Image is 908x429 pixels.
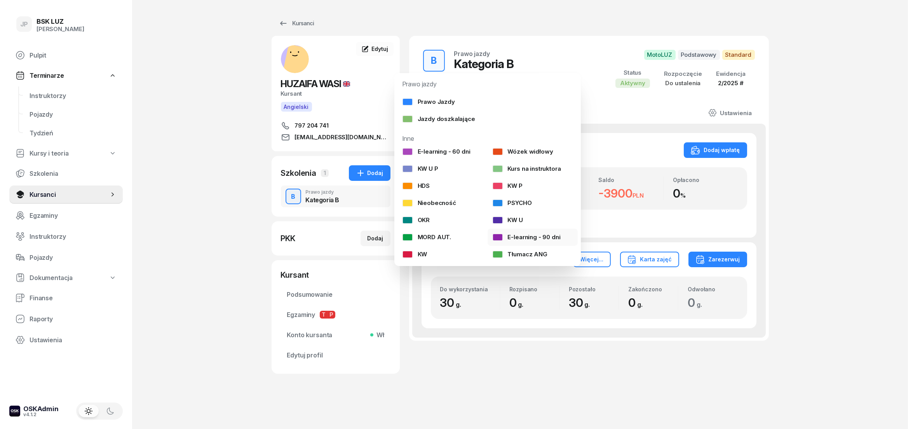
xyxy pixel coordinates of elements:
span: Kursy i teoria [30,150,69,157]
button: Dodaj [361,231,390,246]
a: Kursy i teoria [9,145,123,162]
button: Angielski [281,102,312,112]
div: Prawo jazdy [454,51,490,57]
a: Pulpit [9,46,123,65]
button: B [423,50,445,72]
a: Konto kursantaWł [281,326,390,344]
div: Prawo Jazdy [402,98,455,106]
div: Dodaj wpłatę [691,145,740,155]
button: Dodaj [349,165,390,181]
span: 0 [628,296,647,310]
div: KW U [492,216,523,224]
div: -3900 [599,186,664,200]
div: Dodaj [356,168,383,178]
small: g. [456,301,461,308]
div: Pozostało [569,286,619,292]
span: Do ustalenia [665,79,701,87]
button: Karta zajęć [620,252,679,267]
span: Edytuj [371,46,388,52]
div: B [288,191,298,202]
span: 30 [569,296,594,310]
a: Instruktorzy [9,227,123,246]
span: Pulpit [30,52,117,59]
a: Edytuj profil [281,346,390,364]
img: logo-xs-dark@2x.png [9,406,20,417]
div: B [428,53,440,68]
div: E-learning - 60 dni [402,148,471,156]
div: Ewidencja [716,70,746,77]
div: Aktywny [615,79,650,88]
div: 0 [673,186,738,200]
div: Kursant [281,270,390,280]
span: Podsumowanie [287,291,384,298]
div: Odwołano [688,286,737,292]
span: Wł [373,331,384,339]
div: Kategoria B [306,197,340,203]
a: [EMAIL_ADDRESS][DOMAIN_NAME] [281,133,390,142]
div: Kurs na instruktora [492,165,561,173]
span: Pojazdy [30,111,117,118]
div: Karta zajęć [627,255,672,264]
button: BPrawo jazdyKategoria B [281,186,390,207]
a: Finanse [9,289,123,307]
div: KW P [492,182,523,190]
span: 797 204 741 [295,121,329,130]
div: Prawo jazdy [306,190,340,194]
span: Raporty [30,315,117,323]
div: BSK LUZ [37,18,84,25]
a: 797 204 741 [281,121,390,130]
span: Standard [722,50,755,60]
div: OSKAdmin [23,406,59,412]
a: Ustawienia [9,331,123,349]
div: Dodaj [368,234,383,243]
span: Tydzień [30,130,117,137]
div: KW [402,250,427,258]
small: g. [637,301,643,308]
button: Dodaj wpłatę [684,142,747,158]
a: EgzaminyTP [281,305,390,324]
a: Kursanci [9,185,123,204]
div: Szkolenia [281,168,317,179]
div: Saldo [599,177,664,183]
a: Kursanci [272,16,321,31]
div: Jazdy doszkalające [402,115,475,123]
div: Wózek widłowy [492,148,553,156]
button: Więcej... [573,252,611,267]
span: Egzaminy [30,212,117,219]
span: Pojazdy [30,254,117,261]
a: Pojazdy [9,248,123,267]
a: Dokumentacja [9,269,123,286]
a: Instruktorzy [23,86,123,105]
span: Ustawienia [30,336,117,344]
div: Prawo jazdy [397,76,578,93]
div: Opłacono [673,177,738,183]
button: Zarezerwuj [688,252,747,267]
span: MotoLUZ [644,50,676,60]
button: B [286,189,301,204]
a: Edytuj [356,42,393,56]
div: MORD AUT. [402,233,451,241]
span: Instruktorzy [30,92,117,100]
span: P [328,311,335,319]
span: Konto kursanta [287,331,384,339]
span: Dokumentacja [30,274,73,282]
div: v4.1.2 [23,412,59,417]
div: Status [615,69,650,76]
div: Zarezerwuj [695,255,740,264]
small: PLN [633,192,644,199]
span: Edytuj profil [287,352,384,359]
small: g. [518,301,524,308]
div: Nieobecność [402,199,456,207]
small: g. [697,301,702,308]
span: [EMAIL_ADDRESS][DOMAIN_NAME] [295,133,390,142]
div: Kursanci [279,19,314,28]
small: g. [585,301,590,308]
span: Instruktorzy [30,233,117,240]
div: E-learning - 90 dni [492,233,561,241]
div: Rozpisano [509,286,559,292]
a: Szkolenia [9,164,123,183]
a: Ustawienia [702,102,758,124]
span: HUZAIFA WASI [281,78,350,89]
div: Kursant [281,90,390,97]
div: KW U P [402,165,438,173]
